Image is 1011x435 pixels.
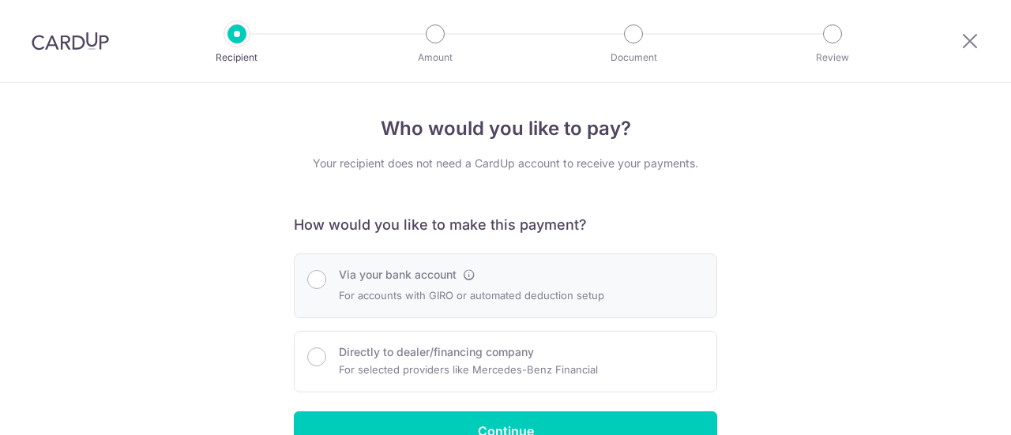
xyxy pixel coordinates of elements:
[32,32,109,51] img: CardUp
[339,286,604,305] p: For accounts with GIRO or automated deduction setup
[179,50,295,66] p: Recipient
[339,344,534,360] label: Directly to dealer/financing company
[294,216,717,234] h6: How would you like to make this payment?
[575,50,692,66] p: Document
[774,50,891,66] p: Review
[294,156,717,171] div: Your recipient does not need a CardUp account to receive your payments.
[294,114,717,143] h4: Who would you like to pay?
[910,388,995,427] iframe: Opens a widget where you can find more information
[377,50,494,66] p: Amount
[339,267,457,283] label: Via your bank account
[339,360,598,379] p: For selected providers like Mercedes-Benz Financial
